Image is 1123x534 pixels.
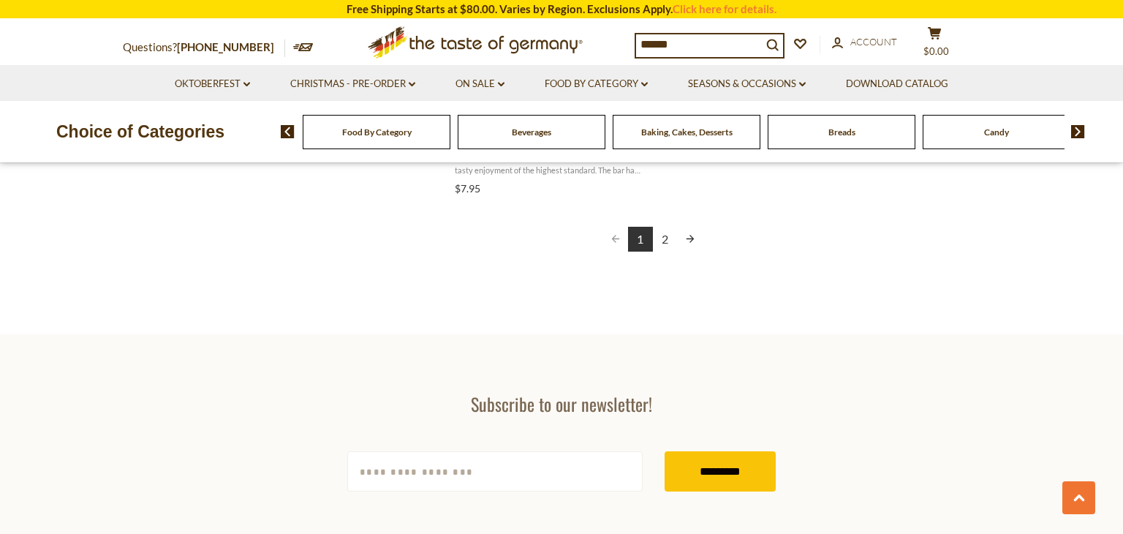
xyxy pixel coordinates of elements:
[123,38,285,57] p: Questions?
[455,76,504,92] a: On Sale
[984,127,1009,138] a: Candy
[347,393,776,415] h3: Subscribe to our newsletter!
[545,76,648,92] a: Food By Category
[628,227,653,252] a: 1
[455,227,850,254] div: Pagination
[923,45,949,57] span: $0.00
[290,76,415,92] a: Christmas - PRE-ORDER
[828,127,855,138] a: Breads
[281,125,295,138] img: previous arrow
[653,227,678,252] a: 2
[688,76,806,92] a: Seasons & Occasions
[641,127,733,138] a: Baking, Cakes, Desserts
[342,127,412,138] a: Food By Category
[678,227,703,252] a: Next page
[175,76,250,92] a: Oktoberfest
[177,40,274,53] a: [PHONE_NUMBER]
[673,2,776,15] a: Click here for details.
[455,182,480,195] span: $7.95
[850,36,897,48] span: Account
[912,26,956,63] button: $0.00
[832,34,897,50] a: Account
[846,76,948,92] a: Download Catalog
[512,127,551,138] a: Beverages
[1071,125,1085,138] img: next arrow
[455,153,644,176] span: This Niederegger Salted Toffee Cream Praline Bar is a tasty enjoyment of the highest standard. Th...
